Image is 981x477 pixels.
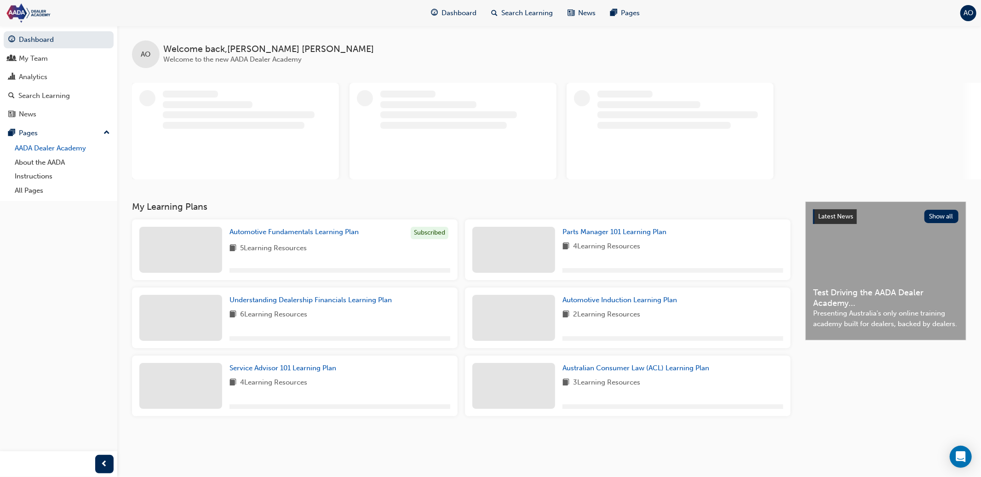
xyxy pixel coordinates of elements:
[8,36,15,44] span: guage-icon
[11,141,114,155] a: AADA Dealer Academy
[4,50,114,67] a: My Team
[132,201,791,212] h3: My Learning Plans
[950,446,972,468] div: Open Intercom Messenger
[229,296,392,304] span: Understanding Dealership Financials Learning Plan
[229,227,362,237] a: Automotive Fundamentals Learning Plan
[442,8,476,18] span: Dashboard
[8,129,15,138] span: pages-icon
[8,55,15,63] span: people-icon
[11,155,114,170] a: About the AADA
[4,31,114,48] a: Dashboard
[18,91,70,101] div: Search Learning
[8,73,15,81] span: chart-icon
[960,5,976,21] button: AO
[229,377,236,389] span: book-icon
[103,127,110,139] span: up-icon
[163,55,302,63] span: Welcome to the new AADA Dealer Academy
[562,228,666,236] span: Parts Manager 101 Learning Plan
[11,184,114,198] a: All Pages
[19,109,36,120] div: News
[621,8,640,18] span: Pages
[568,7,574,19] span: news-icon
[8,92,15,100] span: search-icon
[229,363,340,374] a: Service Advisor 101 Learning Plan
[573,309,640,321] span: 2 Learning Resources
[411,227,448,239] div: Subscribed
[19,128,38,138] div: Pages
[484,4,560,23] a: search-iconSearch Learning
[924,210,959,223] button: Show all
[562,241,569,253] span: book-icon
[491,7,498,19] span: search-icon
[4,29,114,125] button: DashboardMy TeamAnalyticsSearch LearningNews
[573,377,640,389] span: 3 Learning Resources
[163,44,374,55] span: Welcome back , [PERSON_NAME] [PERSON_NAME]
[964,8,973,18] span: AO
[5,3,110,23] img: Trak
[818,213,853,220] span: Latest News
[229,309,236,321] span: book-icon
[501,8,553,18] span: Search Learning
[4,125,114,142] button: Pages
[240,243,307,254] span: 5 Learning Resources
[610,7,617,19] span: pages-icon
[578,8,596,18] span: News
[19,72,47,82] div: Analytics
[424,4,484,23] a: guage-iconDashboard
[562,227,670,237] a: Parts Manager 101 Learning Plan
[240,309,307,321] span: 6 Learning Resources
[229,228,359,236] span: Automotive Fundamentals Learning Plan
[573,241,640,253] span: 4 Learning Resources
[562,364,709,372] span: Australian Consumer Law (ACL) Learning Plan
[4,106,114,123] a: News
[813,308,958,329] span: Presenting Australia's only online training academy built for dealers, backed by dealers.
[562,363,713,374] a: Australian Consumer Law (ACL) Learning Plan
[8,110,15,119] span: news-icon
[101,459,108,470] span: prev-icon
[240,377,307,389] span: 4 Learning Resources
[4,69,114,86] a: Analytics
[19,53,48,64] div: My Team
[4,87,114,104] a: Search Learning
[11,169,114,184] a: Instructions
[562,377,569,389] span: book-icon
[603,4,647,23] a: pages-iconPages
[562,295,681,305] a: Automotive Induction Learning Plan
[805,201,966,340] a: Latest NewsShow allTest Driving the AADA Dealer Academy...Presenting Australia's only online trai...
[562,296,677,304] span: Automotive Induction Learning Plan
[229,295,396,305] a: Understanding Dealership Financials Learning Plan
[229,243,236,254] span: book-icon
[141,49,151,60] span: AO
[813,209,958,224] a: Latest NewsShow all
[229,364,336,372] span: Service Advisor 101 Learning Plan
[813,287,958,308] span: Test Driving the AADA Dealer Academy...
[560,4,603,23] a: news-iconNews
[562,309,569,321] span: book-icon
[431,7,438,19] span: guage-icon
